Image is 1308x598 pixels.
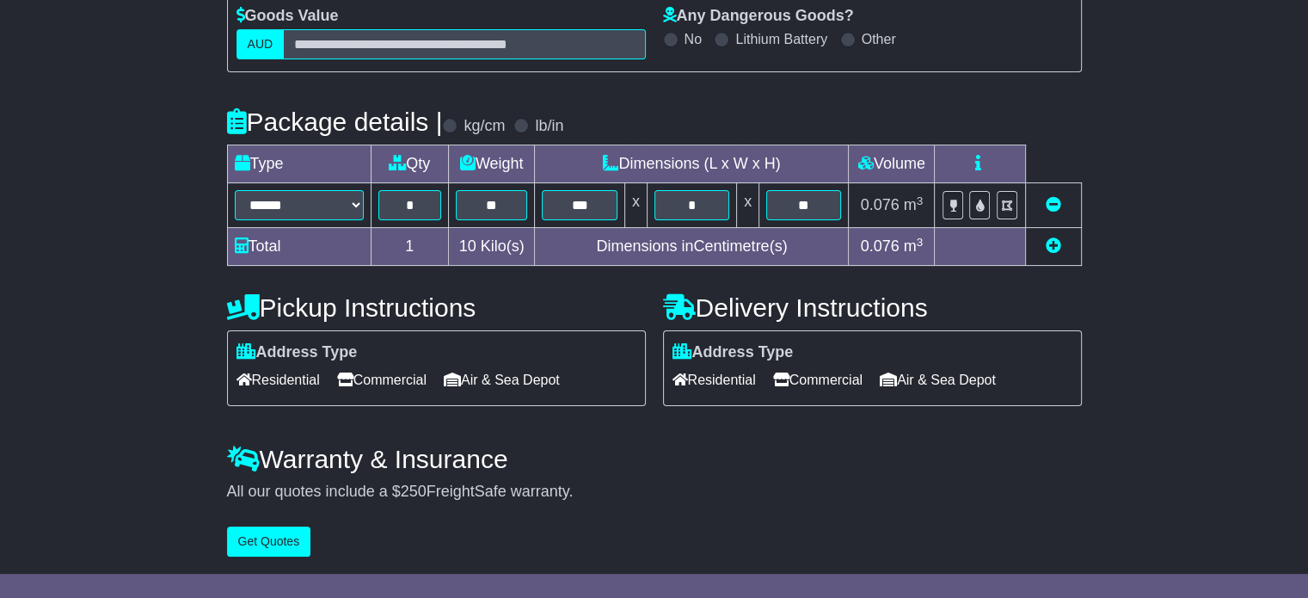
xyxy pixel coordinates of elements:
[917,194,924,207] sup: 3
[236,343,358,362] label: Address Type
[371,228,448,266] td: 1
[227,145,371,183] td: Type
[227,527,311,557] button: Get Quotes
[861,196,900,213] span: 0.076
[401,483,427,500] span: 250
[773,367,863,393] span: Commercial
[337,367,427,393] span: Commercial
[1046,196,1061,213] a: Remove this item
[448,145,535,183] td: Weight
[535,117,563,136] label: lb/in
[672,343,794,362] label: Address Type
[904,196,924,213] span: m
[371,145,448,183] td: Qty
[861,237,900,255] span: 0.076
[624,183,647,228] td: x
[236,7,339,26] label: Goods Value
[227,445,1082,473] h4: Warranty & Insurance
[672,367,756,393] span: Residential
[444,367,560,393] span: Air & Sea Depot
[227,293,646,322] h4: Pickup Instructions
[535,228,849,266] td: Dimensions in Centimetre(s)
[535,145,849,183] td: Dimensions (L x W x H)
[464,117,505,136] label: kg/cm
[236,367,320,393] span: Residential
[880,367,996,393] span: Air & Sea Depot
[904,237,924,255] span: m
[448,228,535,266] td: Kilo(s)
[849,145,935,183] td: Volume
[227,228,371,266] td: Total
[862,31,896,47] label: Other
[737,183,759,228] td: x
[685,31,702,47] label: No
[735,31,827,47] label: Lithium Battery
[459,237,476,255] span: 10
[663,7,854,26] label: Any Dangerous Goods?
[663,293,1082,322] h4: Delivery Instructions
[236,29,285,59] label: AUD
[917,236,924,249] sup: 3
[227,108,443,136] h4: Package details |
[227,483,1082,502] div: All our quotes include a $ FreightSafe warranty.
[1046,237,1061,255] a: Add new item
